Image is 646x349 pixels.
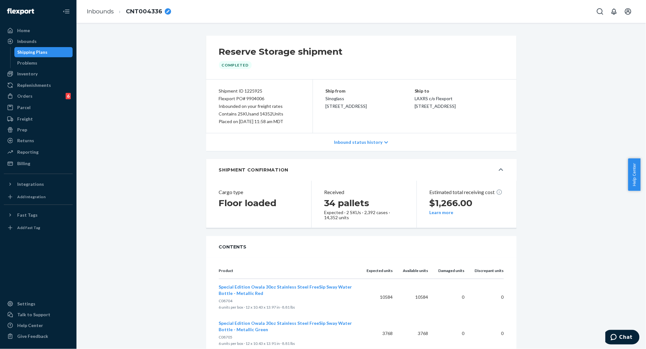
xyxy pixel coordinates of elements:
a: Inbounds [4,36,73,46]
div: Freight [17,116,33,122]
a: Orders6 [4,91,73,101]
div: Billing [17,160,30,167]
header: Received [324,188,399,196]
h2: Reserve Storage shipment [219,46,343,57]
a: Help Center [4,320,73,331]
div: Add Fast Tag [17,225,40,230]
button: Open notifications [608,5,621,18]
a: Add Fast Tag [4,223,73,233]
div: Contains 2 SKUs and 14352 Units [219,110,300,118]
p: 6 units per box · 12 x 10.43 x 13.91 in · 8.81 lbs [219,340,357,347]
button: SHIPMENT CONFIRMATION [206,159,517,181]
div: Help Center [17,322,43,329]
ol: breadcrumbs [82,2,176,21]
button: Special Edition Owala 30oz Stainless Steel FreeSip Sway Water Bottle - Metallic Green [219,320,357,333]
h2: 34 pallets [324,197,399,209]
div: Shipment ID 1225925 [219,87,300,95]
div: 6 [66,93,71,99]
button: Integrations [4,179,73,189]
p: Discrepant units [475,268,504,274]
p: Ship from [326,87,415,95]
a: Inventory [4,69,73,79]
div: Inbounded on your freight rates [219,102,300,110]
span: Special Edition Owala 30oz Stainless Steel FreeSip Sway Water Bottle - Metallic Red [219,284,352,296]
div: Home [17,27,30,34]
a: Reporting [4,147,73,157]
div: Parcel [17,104,31,111]
a: Freight [4,114,73,124]
a: Prep [4,125,73,135]
h2: Floor loaded [219,197,294,209]
a: Replenishments [4,80,73,90]
button: Help Center [628,158,641,191]
div: Add Integration [17,194,46,199]
div: Integrations [17,181,44,187]
div: Inventory [17,71,38,77]
p: Available units [403,268,428,274]
h5: SHIPMENT CONFIRMATION [219,167,289,173]
button: Talk to Support [4,310,73,320]
button: Close Navigation [60,5,73,18]
td: 10584 [398,279,433,316]
div: Give Feedback [17,333,48,339]
div: Placed on [DATE] 11:58 am MDT [219,118,300,125]
span: [STREET_ADDRESS] [415,103,456,109]
p: Damaged units [439,268,465,274]
span: Special Edition Owala 30oz Stainless Steel FreeSip Sway Water Bottle - Metallic Green [219,320,352,332]
span: C08704 [219,298,233,303]
img: Flexport logo [7,8,34,15]
div: Prep [17,127,27,133]
span: Sinoglass [STREET_ADDRESS] [326,96,367,109]
a: Settings [4,299,73,309]
h2: $1,266.00 [430,197,504,209]
div: Completed [219,61,252,69]
a: Returns [4,136,73,146]
td: 10584 [362,279,398,316]
div: Reporting [17,149,39,155]
p: Ship to [415,87,504,95]
header: Cargo type [219,188,294,196]
button: Open account menu [622,5,635,18]
a: Problems [14,58,73,68]
div: Shipping Plans [18,49,48,55]
a: Shipping Plans [14,47,73,57]
button: Fast Tags [4,210,73,220]
div: Inbounds [17,38,37,45]
p: Estimated total receiving cost [430,188,504,196]
a: Billing [4,158,73,169]
span: CNT004336 [126,8,162,16]
div: Orders [17,93,33,99]
span: CONTENTS [219,244,504,250]
div: Replenishments [17,82,51,88]
iframe: Opens a widget where you can chat to one of our agents [606,330,640,346]
p: 6 units per box · 12 x 10.43 x 13.97 in · 8.81 lbs [219,304,357,311]
p: Product [219,268,357,274]
a: Parcel [4,102,73,113]
p: LAXRS c/o Flexport [415,95,504,102]
p: Inbound status history [334,139,383,145]
button: Learn more [430,210,454,215]
a: Inbounds [87,8,114,15]
td: 0 [433,279,470,316]
div: Expected · 2 SKUs · 2,392 cases · 14,352 units [324,210,399,220]
div: Problems [18,60,38,66]
div: Talk to Support [17,311,50,318]
div: Fast Tags [17,212,38,218]
button: Open Search Box [594,5,606,18]
td: 0 [470,279,504,316]
button: Give Feedback [4,331,73,341]
div: Flexport PO# 9904006 [219,95,300,102]
div: Settings [17,301,35,307]
a: Add Integration [4,192,73,202]
a: Home [4,25,73,36]
div: Returns [17,137,34,144]
span: C08705 [219,335,233,339]
button: Special Edition Owala 30oz Stainless Steel FreeSip Sway Water Bottle - Metallic Red [219,284,357,297]
p: Expected units [367,268,393,274]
